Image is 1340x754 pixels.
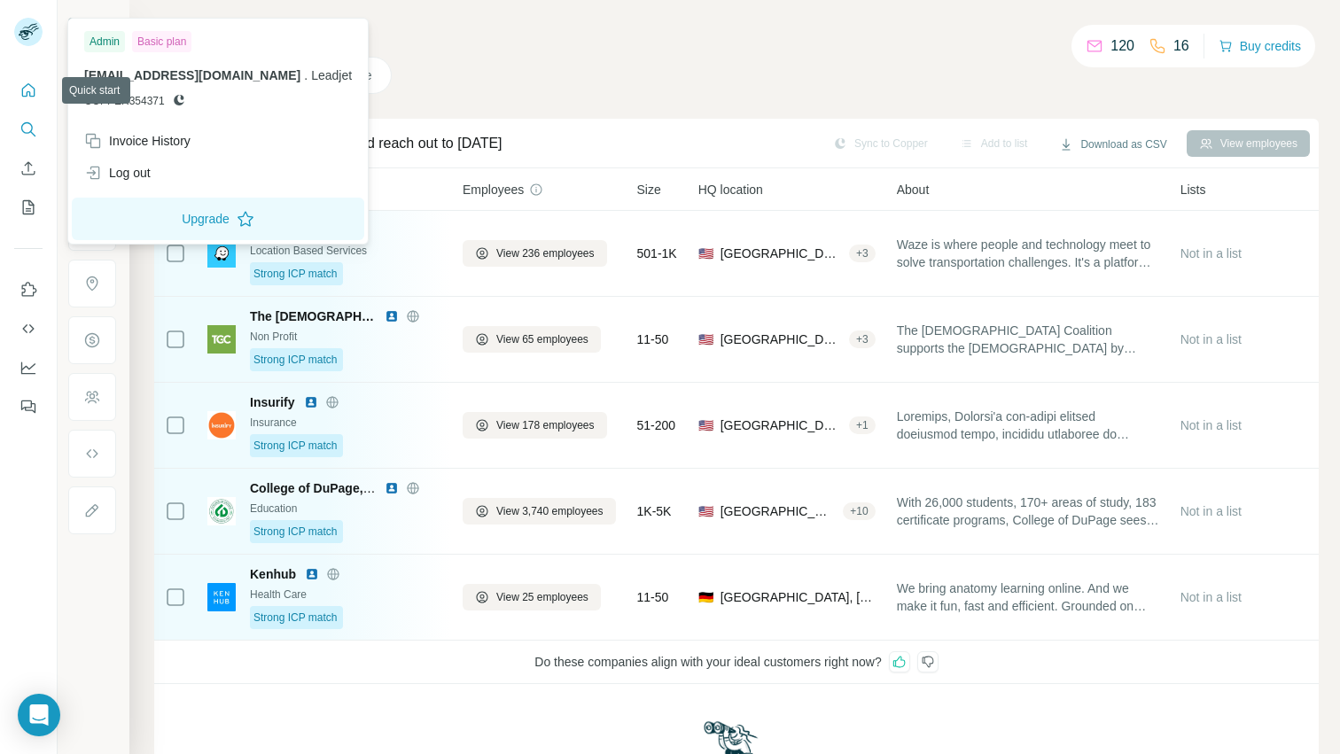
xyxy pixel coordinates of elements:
[385,481,399,495] img: LinkedIn logo
[18,694,60,736] div: Open Intercom Messenger
[1180,590,1242,604] span: Not in a list
[84,68,300,82] span: [EMAIL_ADDRESS][DOMAIN_NAME]
[1180,504,1242,518] span: Not in a list
[154,21,1319,46] h4: Search
[897,236,1159,271] span: Waze is where people and technology meet to solve transportation challenges. It's a platform that...
[698,181,763,198] span: HQ location
[698,502,713,520] span: 🇺🇸
[250,587,441,602] div: Health Care
[698,330,713,348] span: 🇺🇸
[311,68,352,82] span: Leadjet
[253,438,338,454] span: Strong ICP match
[496,331,588,347] span: View 65 employees
[14,152,43,184] button: Enrich CSV
[849,417,876,433] div: + 1
[897,181,930,198] span: About
[1173,35,1189,57] p: 16
[14,191,43,223] button: My lists
[14,74,43,106] button: Quick start
[72,198,364,240] button: Upgrade
[14,352,43,384] button: Dashboard
[207,239,236,268] img: Logo of Waze
[897,322,1159,357] span: The [DEMOGRAPHIC_DATA] Coalition supports the [DEMOGRAPHIC_DATA] by providing resources that are ...
[496,245,595,261] span: View 236 employees
[250,501,441,517] div: Education
[305,567,319,581] img: LinkedIn logo
[14,391,43,423] button: Feedback
[207,411,236,439] img: Logo of Insurify
[253,266,338,282] span: Strong ICP match
[897,494,1159,529] span: With 26,000 students, 170+ areas of study, 183 certificate programs, College of DuPage sees the p...
[207,497,236,525] img: Logo of College of DuPage, Glen Ellyn
[637,588,669,606] span: 11-50
[897,579,1159,615] span: We bring anatomy learning online. And we make it fun, fast and efficient. Grounded on academic li...
[84,164,151,182] div: Log out
[721,330,842,348] span: [GEOGRAPHIC_DATA], [US_STATE]
[849,245,876,261] div: + 3
[496,417,595,433] span: View 178 employees
[250,329,441,345] div: Non Profit
[250,243,441,259] div: Location Based Services
[637,416,676,434] span: 51-200
[304,68,308,82] span: .
[1219,34,1301,58] button: Buy credits
[698,588,713,606] span: 🇩🇪
[250,393,295,411] span: Insurify
[637,502,672,520] span: 1K-5K
[721,588,876,606] span: [GEOGRAPHIC_DATA], [GEOGRAPHIC_DATA]|[GEOGRAPHIC_DATA]|[GEOGRAPHIC_DATA]
[250,481,471,495] span: College of DuPage, [PERSON_NAME]
[463,584,601,610] button: View 25 employees
[207,325,236,354] img: Logo of The Gospel Coalition
[253,610,338,626] span: Strong ICP match
[132,31,191,52] div: Basic plan
[637,330,669,348] span: 11-50
[698,245,713,262] span: 🇺🇸
[55,11,128,37] button: Show
[637,245,677,262] span: 501-1K
[849,331,876,347] div: + 3
[463,240,607,267] button: View 236 employees
[721,245,842,262] span: [GEOGRAPHIC_DATA], [US_STATE]
[1047,131,1179,158] button: Download as CSV
[843,503,875,519] div: + 10
[14,274,43,306] button: Use Surfe on LinkedIn
[250,415,441,431] div: Insurance
[1180,246,1242,260] span: Not in a list
[698,416,713,434] span: 🇺🇸
[84,93,165,109] span: COPPER354371
[1180,332,1242,346] span: Not in a list
[463,181,524,198] span: Employees
[250,565,296,583] span: Kenhub
[250,307,376,325] span: The [DEMOGRAPHIC_DATA] Coalition
[385,309,399,323] img: LinkedIn logo
[14,313,43,345] button: Use Surfe API
[1180,418,1242,432] span: Not in a list
[721,502,837,520] span: [GEOGRAPHIC_DATA], [US_STATE]
[154,641,1319,684] div: Do these companies align with your ideal customers right now?
[463,412,607,439] button: View 178 employees
[84,132,191,150] div: Invoice History
[496,503,604,519] span: View 3,740 employees
[1110,35,1134,57] p: 120
[253,352,338,368] span: Strong ICP match
[637,181,661,198] span: Size
[14,113,43,145] button: Search
[84,31,125,52] div: Admin
[207,583,236,611] img: Logo of Kenhub
[496,589,588,605] span: View 25 employees
[897,408,1159,443] span: Loremips, Dolorsi'a con-adipi elitsed doeiusmod tempo, incididu utlaboree do magnaali enimadm, ve...
[463,498,616,525] button: View 3,740 employees
[304,395,318,409] img: LinkedIn logo
[463,326,601,353] button: View 65 employees
[1180,181,1206,198] span: Lists
[721,416,842,434] span: [GEOGRAPHIC_DATA], [US_STATE]
[253,524,338,540] span: Strong ICP match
